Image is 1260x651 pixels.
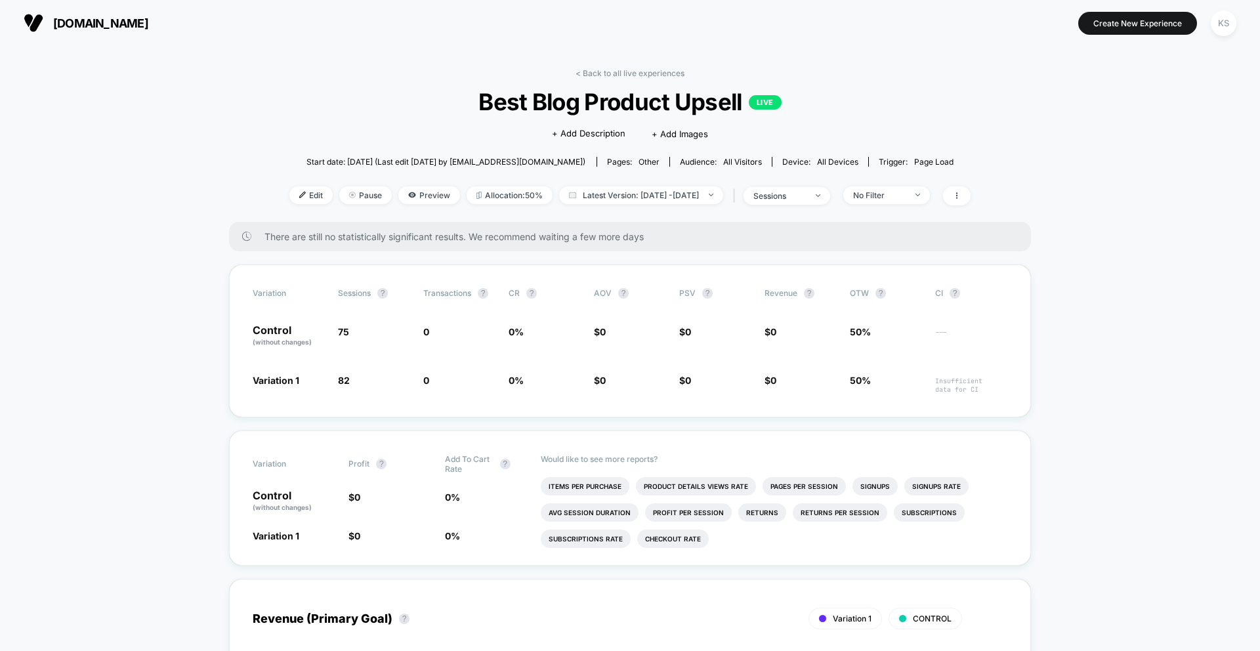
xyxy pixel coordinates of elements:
[399,614,409,624] button: ?
[894,503,965,522] li: Subscriptions
[770,375,776,386] span: 0
[348,492,360,503] span: $
[299,192,306,198] img: edit
[423,375,429,386] span: 0
[264,231,1005,242] span: There are still no statistically significant results. We recommend waiting a few more days
[569,192,576,198] img: calendar
[753,191,806,201] div: sessions
[339,186,392,204] span: Pause
[816,194,820,197] img: end
[253,325,325,347] p: Control
[680,157,762,167] div: Audience:
[423,288,471,298] span: Transactions
[20,12,152,33] button: [DOMAIN_NAME]
[541,530,631,548] li: Subscriptions Rate
[833,614,871,623] span: Variation 1
[594,375,606,386] span: $
[253,375,299,386] span: Variation 1
[509,375,524,386] span: 0 %
[636,477,756,495] li: Product Details Views Rate
[618,288,629,299] button: ?
[765,375,776,386] span: $
[289,186,333,204] span: Edit
[852,477,898,495] li: Signups
[541,477,629,495] li: Items Per Purchase
[637,530,709,548] li: Checkout Rate
[594,288,612,298] span: AOV
[709,194,713,196] img: end
[935,377,1007,394] span: Insufficient data for CI
[253,338,312,346] span: (without changes)
[559,186,723,204] span: Latest Version: [DATE] - [DATE]
[445,530,460,541] span: 0 %
[53,16,148,30] span: [DOMAIN_NAME]
[306,157,585,167] span: Start date: [DATE] (Last edit [DATE] by [EMAIL_ADDRESS][DOMAIN_NAME])
[354,492,360,503] span: 0
[639,157,660,167] span: other
[817,157,858,167] span: all devices
[607,157,660,167] div: Pages:
[349,192,356,198] img: end
[730,186,744,205] span: |
[685,326,691,337] span: 0
[253,454,325,474] span: Variation
[879,157,954,167] div: Trigger:
[476,192,482,199] img: rebalance
[338,375,350,386] span: 82
[935,288,1007,299] span: CI
[770,326,776,337] span: 0
[509,288,520,298] span: CR
[253,490,335,513] p: Control
[253,503,312,511] span: (without changes)
[723,157,762,167] span: All Visitors
[324,88,936,115] span: Best Blog Product Upsell
[679,288,696,298] span: PSV
[552,127,625,140] span: + Add Description
[915,194,920,196] img: end
[600,375,606,386] span: 0
[253,288,325,299] span: Variation
[398,186,460,204] span: Preview
[1078,12,1197,35] button: Create New Experience
[679,326,691,337] span: $
[645,503,732,522] li: Profit Per Session
[850,326,871,337] span: 50%
[935,328,1007,347] span: ---
[445,454,493,474] span: Add To Cart Rate
[354,530,360,541] span: 0
[423,326,429,337] span: 0
[509,326,524,337] span: 0 %
[526,288,537,299] button: ?
[765,326,776,337] span: $
[793,503,887,522] li: Returns Per Session
[765,288,797,298] span: Revenue
[853,190,906,200] div: No Filter
[738,503,786,522] li: Returns
[348,530,360,541] span: $
[348,459,369,469] span: Profit
[685,375,691,386] span: 0
[253,530,299,541] span: Variation 1
[576,68,684,78] a: < Back to all live experiences
[376,459,387,469] button: ?
[338,288,371,298] span: Sessions
[541,454,1007,464] p: Would like to see more reports?
[1211,10,1236,36] div: KS
[950,288,960,299] button: ?
[24,13,43,33] img: Visually logo
[377,288,388,299] button: ?
[772,157,868,167] span: Device:
[1207,10,1240,37] button: KS
[541,503,639,522] li: Avg Session Duration
[904,477,969,495] li: Signups Rate
[914,157,954,167] span: Page Load
[702,288,713,299] button: ?
[850,375,871,386] span: 50%
[445,492,460,503] span: 0 %
[652,129,708,139] span: + Add Images
[500,459,511,469] button: ?
[467,186,553,204] span: Allocation: 50%
[913,614,952,623] span: CONTROL
[594,326,606,337] span: $
[338,326,349,337] span: 75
